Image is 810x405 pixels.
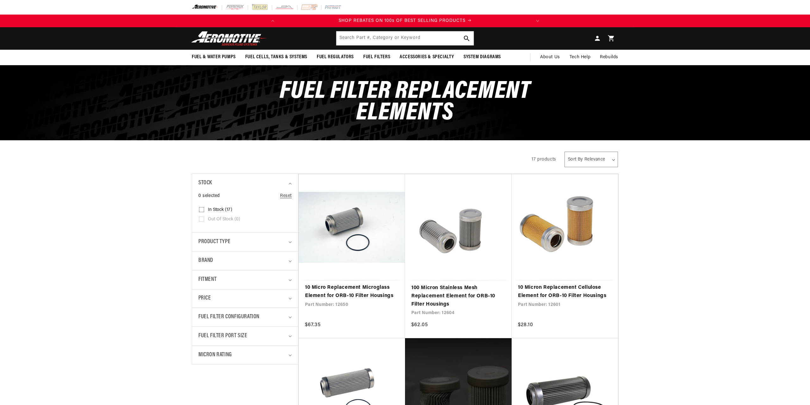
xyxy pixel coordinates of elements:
[600,54,618,61] span: Rebuilds
[266,15,279,27] button: Translation missing: en.sections.announcements.previous_announcement
[198,256,213,265] span: Brand
[363,54,390,60] span: Fuel Filters
[358,50,395,65] summary: Fuel Filters
[198,294,211,303] span: Price
[190,31,269,46] img: Aeromotive
[198,308,292,326] summary: Fuel Filter Configuration (0 selected)
[339,18,465,23] span: SHOP REBATES ON 100s OF BEST SELLING PRODUCTS
[192,54,236,60] span: Fuel & Water Pumps
[565,50,595,65] summary: Tech Help
[459,50,506,65] summary: System Diagrams
[460,31,474,45] button: Search Part #, Category or Keyword
[198,351,232,360] span: Micron Rating
[279,17,531,24] div: Announcement
[531,15,544,27] button: Translation missing: en.sections.announcements.next_announcement
[245,54,307,60] span: Fuel Cells, Tanks & Systems
[198,237,230,247] span: Product type
[198,346,292,364] summary: Micron Rating (0 selected)
[198,289,292,307] summary: Price
[595,50,623,65] summary: Rebuilds
[279,17,531,24] div: 1 of 2
[208,217,240,222] span: Out of stock (0)
[305,284,399,300] a: 10 Micro Replacement Microglass Element for ORB-10 Filter Housings
[464,54,501,60] span: System Diagrams
[198,233,292,251] summary: Product type (0 selected)
[198,179,212,188] span: Stock
[312,50,358,65] summary: Fuel Regulators
[240,50,312,65] summary: Fuel Cells, Tanks & Systems
[518,284,612,300] a: 10 Micron Replacement Cellulose Element for ORB-10 Filter Housings
[187,50,240,65] summary: Fuel & Water Pumps
[395,50,459,65] summary: Accessories & Specialty
[540,55,560,60] span: About Us
[198,327,292,345] summary: Fuel Filter Port Size (0 selected)
[280,79,530,126] span: Fuel Filter Replacement Elements
[198,270,292,289] summary: Fitment (0 selected)
[198,251,292,270] summary: Brand (0 selected)
[198,332,247,341] span: Fuel Filter Port Size
[198,193,220,199] span: 0 selected
[336,31,474,45] input: Search Part #, Category or Keyword
[208,207,232,213] span: In stock (17)
[570,54,590,61] span: Tech Help
[198,313,259,322] span: Fuel Filter Configuration
[400,54,454,60] span: Accessories & Specialty
[176,15,634,27] slideshow-component: Translation missing: en.sections.announcements.announcement_bar
[280,193,292,199] a: Reset
[279,17,531,24] a: SHOP REBATES ON 100s OF BEST SELLING PRODUCTS
[411,284,505,308] a: 100 Micron Stainless Mesh Replacement Element for ORB-10 Filter Housings
[198,174,292,193] summary: Stock (0 selected)
[535,50,565,65] a: About Us
[317,54,354,60] span: Fuel Regulators
[532,157,556,162] span: 17 products
[198,275,216,284] span: Fitment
